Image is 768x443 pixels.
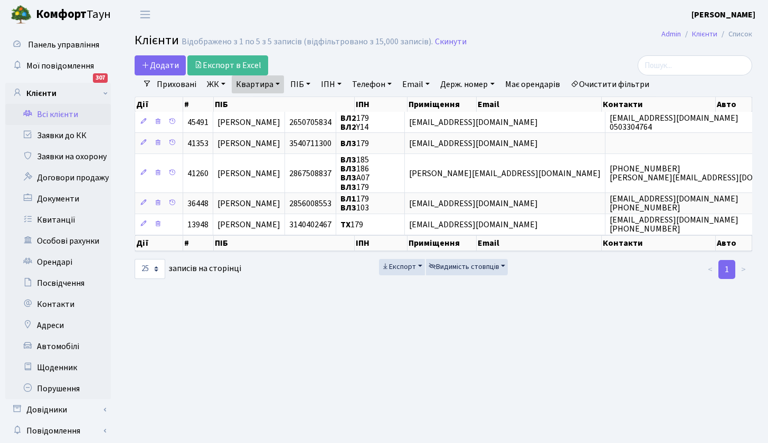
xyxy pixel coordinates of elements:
[691,8,755,21] a: [PERSON_NAME]
[28,39,99,51] span: Панель управління
[501,75,564,93] a: Має орендарів
[409,198,538,209] span: [EMAIL_ADDRESS][DOMAIN_NAME]
[135,235,183,251] th: Дії
[217,168,280,179] span: [PERSON_NAME]
[135,259,241,279] label: записів на сторінці
[11,4,32,25] img: logo.png
[566,75,653,93] a: Очистити фільтри
[187,138,208,149] span: 41353
[340,154,369,192] span: 185 186 А07 179
[355,97,407,112] th: ІПН
[398,75,434,93] a: Email
[289,168,331,179] span: 2867508837
[135,259,165,279] select: записів на сторінці
[5,230,111,252] a: Особові рахунки
[340,202,356,214] b: ВЛ3
[426,259,508,275] button: Видимість стовпців
[646,23,768,45] nav: breadcrumb
[5,55,111,76] a: Мої повідомлення307
[602,97,716,112] th: Контакти
[407,235,477,251] th: Приміщення
[183,235,214,251] th: #
[692,28,717,40] a: Клієнти
[187,55,268,75] a: Експорт в Excel
[638,55,752,75] input: Пошук...
[5,294,111,315] a: Контакти
[409,138,538,149] span: [EMAIL_ADDRESS][DOMAIN_NAME]
[340,219,363,230] span: 179
[135,97,183,112] th: Дії
[187,219,208,230] span: 13948
[716,235,752,251] th: Авто
[5,83,111,104] a: Клієнти
[5,34,111,55] a: Панель управління
[340,154,356,166] b: ВЛ3
[5,167,111,188] a: Договори продажу
[340,193,356,205] b: ВЛ1
[217,138,280,149] span: [PERSON_NAME]
[340,121,356,133] b: ВЛ2
[93,73,108,83] div: 307
[232,75,284,93] a: Квартира
[153,75,201,93] a: Приховані
[5,357,111,378] a: Щоденник
[5,420,111,441] a: Повідомлення
[716,97,752,112] th: Авто
[5,378,111,399] a: Порушення
[36,6,111,24] span: Таун
[5,273,111,294] a: Посвідчення
[610,214,738,235] span: [EMAIL_ADDRESS][DOMAIN_NAME] [PHONE_NUMBER]
[340,112,369,133] span: 179 Y14
[5,146,111,167] a: Заявки на охорону
[340,112,356,124] b: ВЛ2
[409,117,538,128] span: [EMAIL_ADDRESS][DOMAIN_NAME]
[477,235,602,251] th: Email
[5,125,111,146] a: Заявки до КК
[379,259,425,275] button: Експорт
[289,219,331,230] span: 3140402467
[340,219,350,230] b: ТХ
[355,235,407,251] th: ІПН
[36,6,87,23] b: Комфорт
[203,75,230,93] a: ЖК
[5,252,111,273] a: Орендарі
[5,315,111,336] a: Адреси
[183,97,214,112] th: #
[409,168,601,179] span: [PERSON_NAME][EMAIL_ADDRESS][DOMAIN_NAME]
[610,193,738,214] span: [EMAIL_ADDRESS][DOMAIN_NAME] [PHONE_NUMBER]
[289,117,331,128] span: 2650705834
[661,28,681,40] a: Admin
[407,97,477,112] th: Приміщення
[340,181,356,193] b: ВЛ3
[409,219,538,230] span: [EMAIL_ADDRESS][DOMAIN_NAME]
[214,235,355,251] th: ПІБ
[135,55,186,75] a: Додати
[348,75,396,93] a: Телефон
[5,336,111,357] a: Автомобілі
[429,262,499,272] span: Видимість стовпців
[182,37,433,47] div: Відображено з 1 по 5 з 5 записів (відфільтровано з 15,000 записів).
[5,209,111,230] a: Квитанції
[286,75,315,93] a: ПІБ
[691,9,755,21] b: [PERSON_NAME]
[132,6,158,23] button: Переключити навігацію
[217,198,280,209] span: [PERSON_NAME]
[718,260,735,279] a: 1
[141,60,179,71] span: Додати
[340,138,369,149] span: 179
[602,235,716,251] th: Контакти
[26,60,94,72] span: Мої повідомлення
[289,198,331,209] span: 2856008553
[340,138,356,149] b: ВЛ3
[214,97,355,112] th: ПІБ
[5,399,111,420] a: Довідники
[436,75,498,93] a: Держ. номер
[217,219,280,230] span: [PERSON_NAME]
[217,117,280,128] span: [PERSON_NAME]
[340,172,356,184] b: ВЛ3
[477,97,602,112] th: Email
[5,104,111,125] a: Всі клієнти
[717,28,752,40] li: Список
[340,193,369,214] span: 179 103
[317,75,346,93] a: ІПН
